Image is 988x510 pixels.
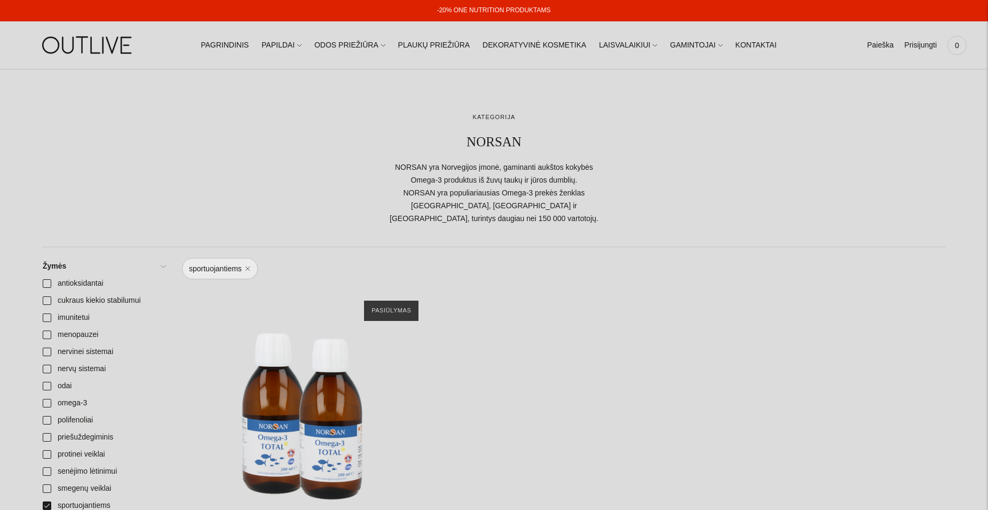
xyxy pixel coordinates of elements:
a: priešuždegiminis [36,429,171,446]
a: sportuojantiems [182,258,258,279]
a: DEKORATYVINĖ KOSMETIKA [483,34,586,57]
a: KONTAKTAI [736,34,777,57]
a: polifenoliai [36,412,171,429]
a: 0 [947,34,967,57]
a: GAMINTOJAI [670,34,722,57]
a: nervų sistemai [36,360,171,378]
a: omega-3 [36,395,171,412]
a: Žymės [36,258,171,275]
a: Prisijungti [904,34,937,57]
a: PAPILDAI [262,34,302,57]
a: nervinei sistemai [36,343,171,360]
a: imunitetui [36,309,171,326]
a: LAISVALAIKIUI [599,34,657,57]
a: ODOS PRIEŽIŪRA [314,34,385,57]
a: senėjimo lėtinimui [36,463,171,480]
a: protinei veiklai [36,446,171,463]
a: odai [36,378,171,395]
a: cukraus kiekio stabilumui [36,292,171,309]
a: -20% ONE NUTRITION PRODUKTAMS [437,6,550,14]
a: Paieška [867,34,894,57]
a: antioksidantai [36,275,171,292]
span: 0 [950,38,965,53]
a: PAGRINDINIS [201,34,249,57]
a: PLAUKŲ PRIEŽIŪRA [398,34,470,57]
img: OUTLIVE [21,27,155,64]
a: smegenų veiklai [36,480,171,497]
a: menopauzei [36,326,171,343]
